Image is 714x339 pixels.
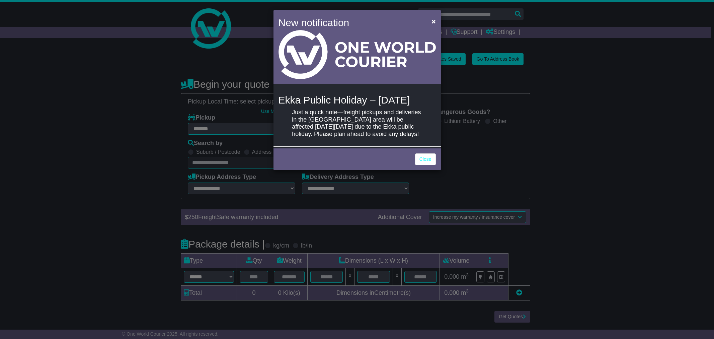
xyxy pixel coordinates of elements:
h4: Ekka Public Holiday – [DATE] [279,94,436,106]
h4: New notification [279,15,422,30]
a: Close [415,153,436,165]
span: × [431,17,435,25]
button: Close [428,14,439,28]
p: Just a quick note—freight pickups and deliveries in the [GEOGRAPHIC_DATA] area will be affected [... [292,109,422,138]
img: Light [279,30,436,79]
